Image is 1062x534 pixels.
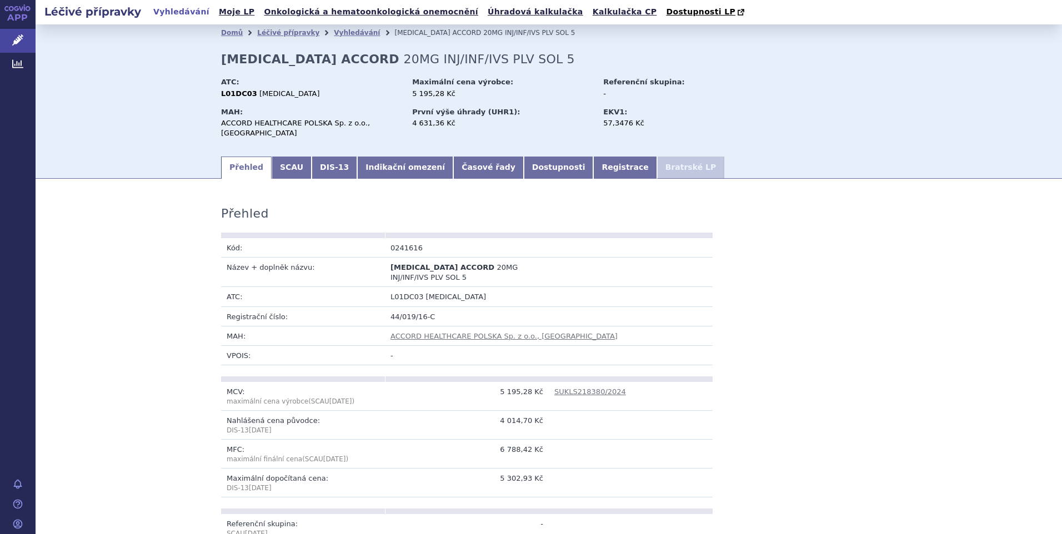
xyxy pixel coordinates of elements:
[249,426,272,434] span: [DATE]
[524,157,594,179] a: Dostupnosti
[603,78,684,86] strong: Referenční skupina:
[227,455,379,464] p: maximální finální cena
[302,455,348,463] span: (SCAU )
[412,108,520,116] strong: První výše úhrady (UHR1):
[221,206,269,221] h3: Přehled
[257,29,319,37] a: Léčivé přípravky
[221,287,385,306] td: ATC:
[221,440,385,468] td: MFC:
[221,108,243,116] strong: MAH:
[221,89,257,98] strong: L01DC03
[221,157,272,179] a: Přehled
[272,157,312,179] a: SCAU
[385,382,549,411] td: 5 195,28 Kč
[412,78,513,86] strong: Maximální cena výrobce:
[227,397,308,405] span: maximální cena výrobce
[357,157,453,179] a: Indikační omezení
[426,293,487,301] span: [MEDICAL_DATA]
[484,4,587,19] a: Úhradová kalkulačka
[394,29,481,37] span: [MEDICAL_DATA] ACCORD
[404,52,575,66] span: 20MG INJ/INF/IVS PLV SOL 5
[227,397,354,405] span: (SCAU )
[323,455,346,463] span: [DATE]
[150,4,213,19] a: Vyhledávání
[390,263,494,271] span: [MEDICAL_DATA] ACCORD
[390,332,618,340] a: ACCORD HEALTHCARE POLSKA Sp. z o.o., [GEOGRAPHIC_DATA]
[227,483,379,493] p: DIS-13
[221,382,385,411] td: MCV:
[329,397,352,405] span: [DATE]
[221,29,243,37] a: Domů
[221,326,385,345] td: MAH:
[221,306,385,326] td: Registrační číslo:
[663,4,750,20] a: Dostupnosti LP
[259,89,320,98] span: [MEDICAL_DATA]
[385,411,549,440] td: 4 014,70 Kč
[221,78,239,86] strong: ATC:
[312,157,357,179] a: DIS-13
[603,118,728,128] div: 57,3476 Kč
[249,484,272,492] span: [DATE]
[385,238,549,258] td: 0241616
[603,89,728,99] div: -
[385,346,713,365] td: -
[385,468,549,497] td: 5 302,93 Kč
[221,118,402,138] div: ACCORD HEALTHCARE POLSKA Sp. z o.o., [GEOGRAPHIC_DATA]
[221,52,399,66] strong: [MEDICAL_DATA] ACCORD
[227,426,379,435] p: DIS-13
[221,258,385,287] td: Název + doplněk názvu:
[221,238,385,258] td: Kód:
[554,387,626,396] a: SUKLS218380/2024
[216,4,258,19] a: Moje LP
[221,411,385,440] td: Nahlášená cena původce:
[483,29,575,37] span: 20MG INJ/INF/IVS PLV SOL 5
[221,346,385,365] td: VPOIS:
[666,7,735,16] span: Dostupnosti LP
[589,4,660,19] a: Kalkulačka CP
[603,108,627,116] strong: EKV1:
[334,29,380,37] a: Vyhledávání
[261,4,482,19] a: Onkologická a hematoonkologická onemocnění
[412,89,593,99] div: 5 195,28 Kč
[412,118,593,128] div: 4 631,36 Kč
[385,440,549,468] td: 6 788,42 Kč
[221,468,385,497] td: Maximální dopočítaná cena:
[453,157,524,179] a: Časové řady
[36,4,150,19] h2: Léčivé přípravky
[385,306,713,326] td: 44/019/16-C
[593,157,657,179] a: Registrace
[390,293,423,301] span: L01DC03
